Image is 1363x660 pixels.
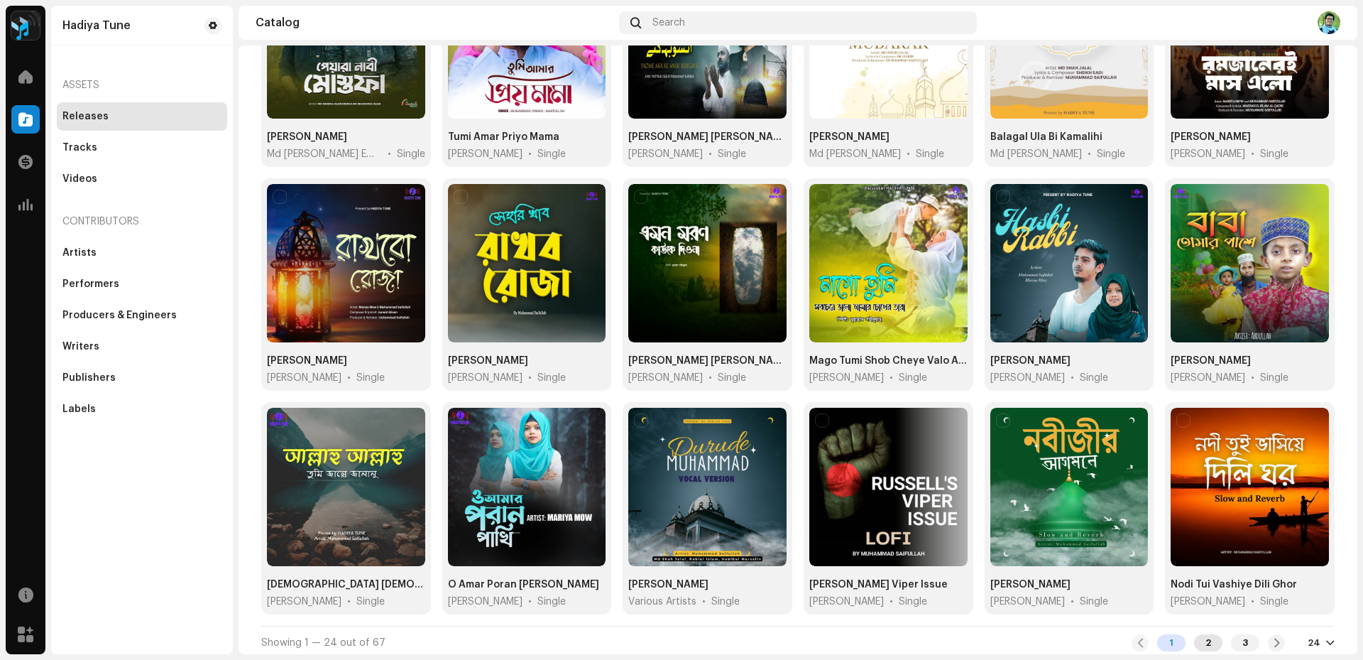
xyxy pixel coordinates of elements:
[347,595,351,609] span: •
[57,68,227,102] re-a-nav-header: Assets
[628,130,787,144] div: Yadme Aka Ke Ansu Behgaye
[528,147,532,161] span: •
[267,130,347,144] div: Peyara Nabi Mustafa
[1071,595,1074,609] span: •
[1171,147,1245,161] span: Muhammad Saifullah
[1251,595,1254,609] span: •
[267,354,347,368] div: Rakhbo Roza
[62,278,119,290] div: Performers
[990,354,1071,368] div: Hasbi Rabbi
[1171,130,1251,144] div: Romjaneri Mash Elo
[62,20,131,31] div: Hadiya Tune
[256,17,613,28] div: Catalog
[448,595,522,609] span: Mariya Mow
[628,147,703,161] span: Muhammad Saifullah
[1171,595,1245,609] span: Muhammad Saifullah
[356,371,385,385] div: Single
[628,595,696,609] span: Various Artists
[1157,634,1186,651] div: 1
[628,578,708,592] div: Durude Muhammad
[62,142,97,153] div: Tracks
[528,371,532,385] span: •
[1260,147,1288,161] div: Single
[718,147,746,161] div: Single
[62,247,97,259] div: Artists
[889,371,893,385] span: •
[267,371,341,385] span: Muhammad Saifullah
[1171,371,1245,385] span: Abdullah
[57,364,227,392] re-m-nav-item: Publishers
[809,595,884,609] span: Muhammad Saifullah
[809,354,968,368] div: Mago Tumi Shob Cheye Valo Amar Chokher Tara
[57,102,227,131] re-m-nav-item: Releases
[62,111,109,122] div: Releases
[448,578,599,592] div: O Amar Poran Pakhi
[57,134,227,162] re-m-nav-item: Tracks
[57,239,227,267] re-m-nav-item: Artists
[57,332,227,361] re-m-nav-item: Writers
[62,372,116,384] div: Publishers
[537,371,566,385] div: Single
[916,147,944,161] div: Single
[267,595,341,609] span: Muhammad Saifullah
[889,595,893,609] span: •
[57,301,227,330] re-m-nav-item: Producers & Engineers
[537,595,566,609] div: Single
[1251,147,1254,161] span: •
[1080,371,1108,385] div: Single
[1318,11,1340,34] img: 3d8c0b78-02a8-454a-af89-fcb999e65868
[267,578,425,592] div: Allahu Allahu Tumi Jalle Jalalu
[907,147,910,161] span: •
[57,165,227,193] re-m-nav-item: Videos
[990,130,1102,144] div: Balagal Ula Bi Kamalihi
[537,147,566,161] div: Single
[1260,595,1288,609] div: Single
[62,173,97,185] div: Videos
[1097,147,1125,161] div: Single
[809,371,884,385] span: Muhammad Saifullah
[1251,371,1254,385] span: •
[528,595,532,609] span: •
[628,354,787,368] div: Emon Moron Kauke Diona
[711,595,740,609] div: Single
[448,354,528,368] div: Sehri Khabo Rakhbo Roza
[1171,578,1297,592] div: Nodi Tui Vashiye Dili Ghor
[990,371,1065,385] span: Muhammad Saifullah
[652,17,685,28] span: Search
[448,147,522,161] span: Muhammad Junaid
[57,270,227,298] re-m-nav-item: Performers
[57,205,227,239] re-a-nav-header: Contributors
[628,371,703,385] span: Muhammad Saifullah
[990,578,1071,592] div: Nabijir Agomone
[1231,634,1259,651] div: 3
[62,341,99,352] div: Writers
[1308,637,1320,649] div: 24
[62,404,96,415] div: Labels
[11,11,40,40] img: 2dae3d76-597f-44f3-9fef-6a12da6d2ece
[1194,634,1222,651] div: 2
[899,595,927,609] div: Single
[448,130,559,144] div: Tumi Amar Priyo Mama
[57,395,227,423] re-m-nav-item: Labels
[1071,371,1074,385] span: •
[708,147,712,161] span: •
[990,595,1065,609] span: Muhammad Saifullah
[62,310,177,321] div: Producers & Engineers
[267,147,382,161] span: Md Rakibul Islam Emon
[990,147,1082,161] span: Md Shah Jalal
[809,578,948,592] div: Russell's Viper Issue
[397,147,425,161] div: Single
[448,371,522,385] span: Muhammad Saifullah
[347,371,351,385] span: •
[356,595,385,609] div: Single
[809,130,889,144] div: Eid Mubarak
[388,147,391,161] span: •
[702,595,706,609] span: •
[261,638,385,648] span: Showing 1 — 24 out of 67
[708,371,712,385] span: •
[809,147,901,161] span: Md Shah Jalal
[718,371,746,385] div: Single
[899,371,927,385] div: Single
